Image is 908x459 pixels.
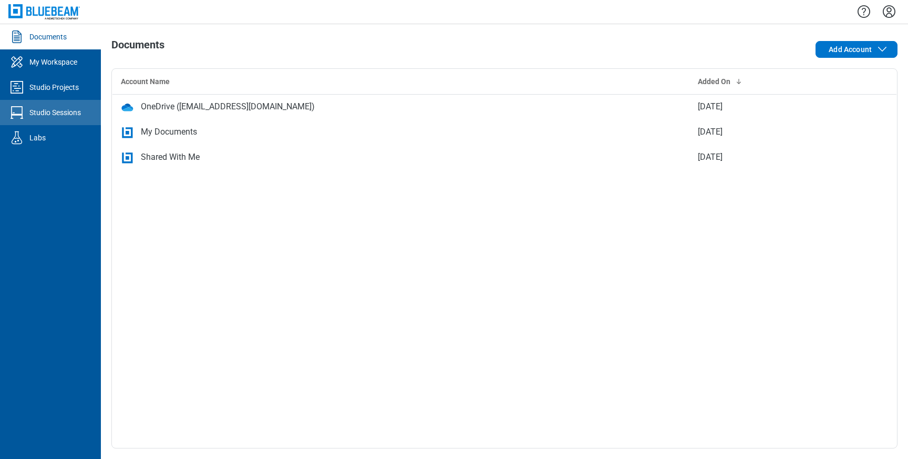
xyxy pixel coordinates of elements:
[29,32,67,42] div: Documents
[689,94,847,119] td: [DATE]
[111,39,164,56] h1: Documents
[29,132,46,143] div: Labs
[816,41,897,58] button: Add Account
[689,119,847,145] td: [DATE]
[8,104,25,121] svg: Studio Sessions
[141,151,200,164] div: Shared With Me
[112,69,897,170] table: bb-data-table
[689,145,847,170] td: [DATE]
[29,107,81,118] div: Studio Sessions
[141,126,197,138] div: My Documents
[8,4,80,19] img: Bluebeam, Inc.
[881,3,897,21] button: Settings
[121,76,681,87] div: Account Name
[8,54,25,70] svg: My Workspace
[29,82,79,93] div: Studio Projects
[8,79,25,96] svg: Studio Projects
[8,28,25,45] svg: Documents
[698,76,838,87] div: Added On
[29,57,77,67] div: My Workspace
[141,100,315,113] div: OneDrive ([EMAIL_ADDRESS][DOMAIN_NAME])
[829,44,872,55] span: Add Account
[8,129,25,146] svg: Labs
